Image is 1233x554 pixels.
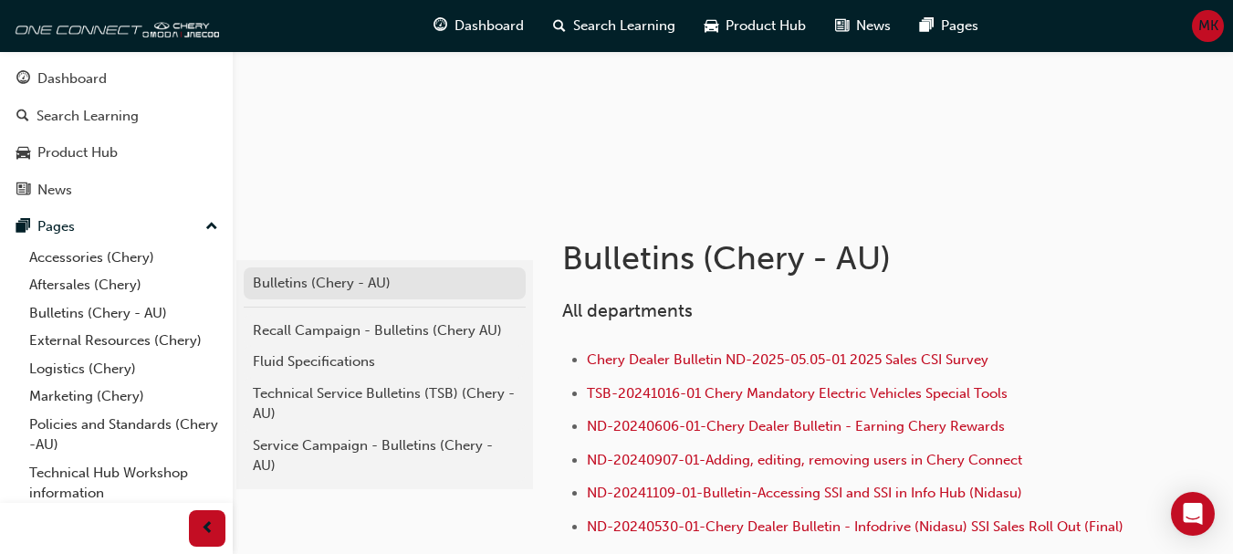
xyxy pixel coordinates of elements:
a: Product Hub [7,136,225,170]
a: ND-20240907-01-Adding, editing, removing users in Chery Connect [587,452,1022,468]
span: news-icon [16,183,30,199]
a: Fluid Specifications [244,346,526,378]
span: car-icon [705,15,718,37]
button: MK [1192,10,1224,42]
a: Accessories (Chery) [22,244,225,272]
a: ND-20240530-01-Chery Dealer Bulletin - Infodrive (Nidasu) SSI Sales Roll Out (Final) [587,518,1123,535]
button: Pages [7,210,225,244]
a: TSB-20241016-01 Chery Mandatory Electric Vehicles Special Tools [587,385,1008,402]
a: Dashboard [7,62,225,96]
a: Marketing (Chery) [22,382,225,411]
a: car-iconProduct Hub [690,7,820,45]
a: External Resources (Chery) [22,327,225,355]
div: News [37,180,72,201]
span: guage-icon [434,15,447,37]
span: pages-icon [920,15,934,37]
div: Open Intercom Messenger [1171,492,1215,536]
a: Aftersales (Chery) [22,271,225,299]
a: Policies and Standards (Chery -AU) [22,411,225,459]
a: Service Campaign - Bulletins (Chery - AU) [244,430,526,482]
a: Logistics (Chery) [22,355,225,383]
img: oneconnect [9,7,219,44]
span: news-icon [835,15,849,37]
div: Fluid Specifications [253,351,517,372]
div: Pages [37,216,75,237]
span: car-icon [16,145,30,162]
span: up-icon [205,215,218,239]
div: Technical Service Bulletins (TSB) (Chery - AU) [253,383,517,424]
span: pages-icon [16,219,30,235]
a: Technical Service Bulletins (TSB) (Chery - AU) [244,378,526,430]
a: Technical Hub Workshop information [22,459,225,507]
button: DashboardSearch LearningProduct HubNews [7,58,225,210]
span: Dashboard [455,16,524,37]
span: guage-icon [16,71,30,88]
div: Search Learning [37,106,139,127]
div: Dashboard [37,68,107,89]
a: Chery Dealer Bulletin ND-2025-05.05-01 2025 Sales CSI Survey [587,351,988,368]
div: Service Campaign - Bulletins (Chery - AU) [253,435,517,476]
span: search-icon [16,109,29,125]
a: Bulletins (Chery - AU) [22,299,225,328]
a: news-iconNews [820,7,905,45]
span: prev-icon [201,517,214,540]
a: Bulletins (Chery - AU) [244,267,526,299]
div: Recall Campaign - Bulletins (Chery AU) [253,320,517,341]
a: News [7,173,225,207]
span: All departments [562,300,693,321]
div: Bulletins (Chery - AU) [253,273,517,294]
span: search-icon [553,15,566,37]
h1: Bulletins (Chery - AU) [562,238,1094,278]
span: News [856,16,891,37]
a: Recall Campaign - Bulletins (Chery AU) [244,315,526,347]
a: pages-iconPages [905,7,993,45]
a: ND-20240606-01-Chery Dealer Bulletin - Earning Chery Rewards [587,418,1005,434]
span: Pages [941,16,978,37]
span: Product Hub [726,16,806,37]
a: ND-20241109-01-Bulletin-Accessing SSI and SSI in Info Hub (Nidasu) [587,485,1022,501]
span: MK [1198,16,1218,37]
a: guage-iconDashboard [419,7,538,45]
a: Search Learning [7,99,225,133]
a: search-iconSearch Learning [538,7,690,45]
span: Search Learning [573,16,675,37]
div: Product Hub [37,142,118,163]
